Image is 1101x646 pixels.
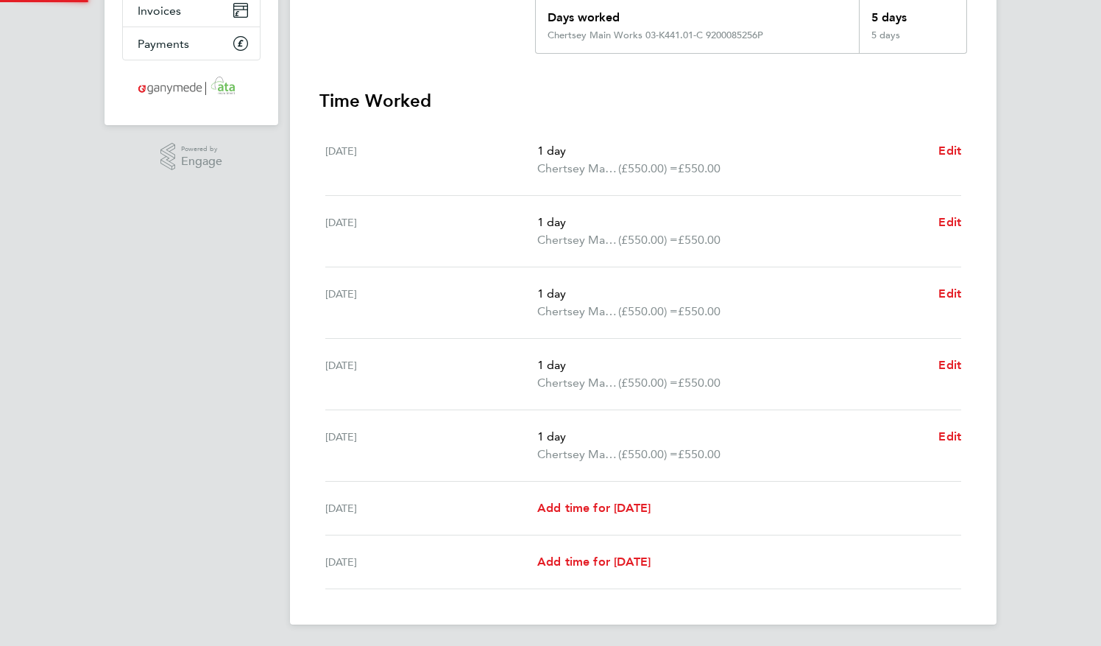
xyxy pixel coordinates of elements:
[678,447,721,461] span: £550.00
[938,144,961,158] span: Edit
[122,75,261,99] a: Go to home page
[537,357,927,374] p: 1 day
[181,143,222,155] span: Powered by
[138,4,181,18] span: Invoices
[618,161,678,175] span: (£550.00) =
[325,214,537,249] div: [DATE]
[618,304,678,318] span: (£550.00) =
[160,143,223,171] a: Powered byEngage
[537,214,927,231] p: 1 day
[859,29,966,53] div: 5 days
[938,357,961,374] a: Edit
[325,142,537,178] div: [DATE]
[325,553,537,571] div: [DATE]
[938,429,961,443] span: Edit
[537,428,927,446] p: 1 day
[537,553,651,571] a: Add time for [DATE]
[938,215,961,229] span: Edit
[537,374,618,392] span: Chertsey Main Works 03-K441.01-C 9200085256P
[319,89,967,113] h3: Time Worked
[325,357,537,392] div: [DATE]
[938,287,961,301] span: Edit
[678,233,721,247] span: £550.00
[678,376,721,390] span: £550.00
[537,231,618,249] span: Chertsey Main Works 03-K441.01-C 9200085256P
[181,155,222,168] span: Engage
[134,75,249,99] img: ganymedesolutions-logo-retina.png
[537,446,618,463] span: Chertsey Main Works 03-K441.01-C 9200085256P
[325,499,537,517] div: [DATE]
[678,304,721,318] span: £550.00
[123,27,260,60] a: Payments
[618,233,678,247] span: (£550.00) =
[678,161,721,175] span: £550.00
[537,160,618,178] span: Chertsey Main Works 03-K441.01-C 9200085256P
[325,285,537,320] div: [DATE]
[938,428,961,446] a: Edit
[618,376,678,390] span: (£550.00) =
[548,29,763,41] div: Chertsey Main Works 03-K441.01-C 9200085256P
[138,37,189,51] span: Payments
[938,285,961,303] a: Edit
[537,303,618,320] span: Chertsey Main Works 03-K441.01-C 9200085256P
[938,142,961,160] a: Edit
[618,447,678,461] span: (£550.00) =
[537,499,651,517] a: Add time for [DATE]
[938,214,961,231] a: Edit
[938,358,961,372] span: Edit
[537,501,651,515] span: Add time for [DATE]
[537,555,651,569] span: Add time for [DATE]
[537,285,927,303] p: 1 day
[325,428,537,463] div: [DATE]
[537,142,927,160] p: 1 day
